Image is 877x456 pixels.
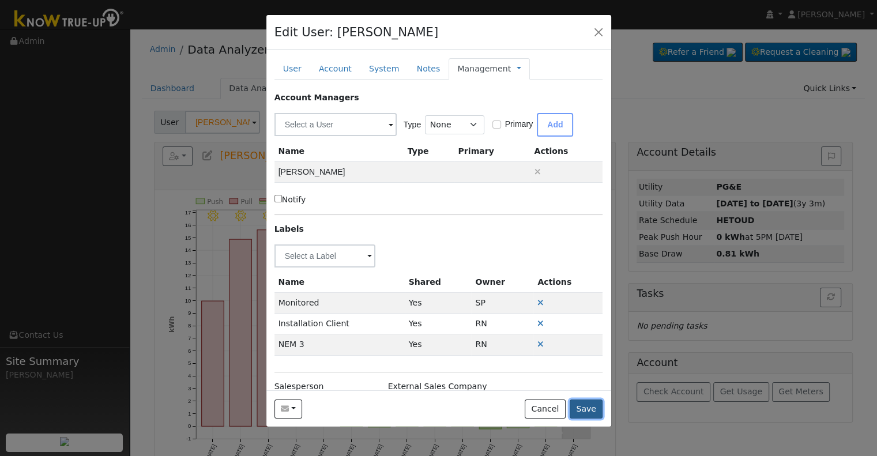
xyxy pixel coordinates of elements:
[274,400,303,419] button: raiskupracing@sbcglobal.net
[274,380,324,393] label: Salesperson
[274,293,405,314] td: Monitored
[537,113,573,137] button: Add
[310,58,360,80] a: Account
[274,93,359,102] strong: Account Managers
[537,319,544,328] a: Remove Label
[274,272,405,293] th: Name
[274,141,404,162] th: Name
[408,58,449,80] a: Notes
[537,298,544,307] a: Remove Label
[405,272,472,293] th: Shared
[537,340,544,349] a: Remove Label
[471,314,533,334] td: Renchia Nicholas
[274,58,310,80] a: User
[274,334,405,355] td: NEM 3
[492,120,500,129] input: Primary
[525,400,566,419] button: Cancel
[388,380,487,393] label: External Sales Company
[405,334,472,355] td: Yes
[471,272,533,293] th: Owner
[274,195,282,202] input: Notify
[505,118,533,130] label: Primary
[274,23,439,42] h4: Edit User: [PERSON_NAME]
[274,224,304,233] strong: Labels
[570,400,603,419] button: Save
[274,162,404,183] td: [PERSON_NAME]
[404,141,454,162] th: Type
[535,167,541,176] a: Remove User
[274,194,306,206] label: Notify
[530,141,603,162] th: Actions
[405,293,472,314] td: Yes
[274,244,376,267] input: Select a Label
[454,141,530,162] th: Primary
[471,334,533,355] td: Renchia Nicholas
[533,272,603,293] th: Actions
[471,293,533,314] td: Samantha Perry
[457,63,511,75] a: Management
[405,314,472,334] td: Yes
[404,119,421,131] label: Type
[360,58,408,80] a: System
[274,314,405,334] td: Installation Client
[274,113,397,136] input: Select a User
